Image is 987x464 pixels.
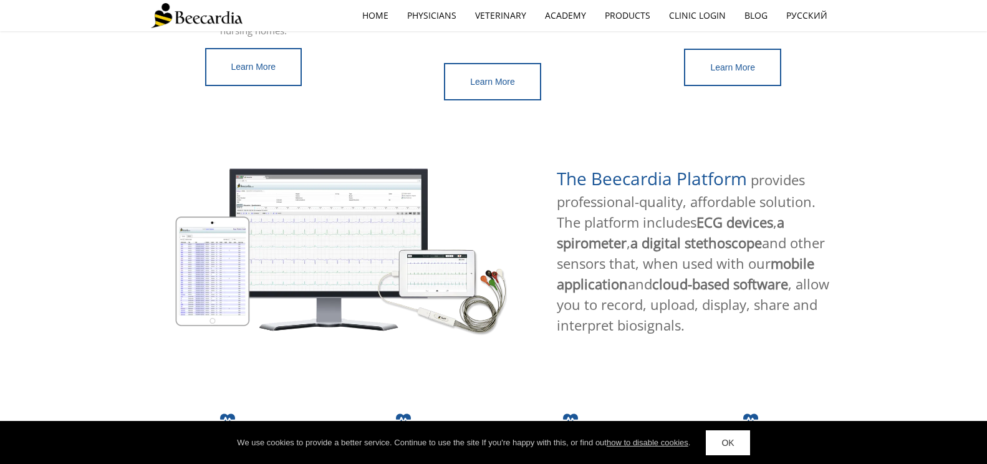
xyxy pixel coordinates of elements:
a: Русский [777,1,837,30]
a: OK [706,430,749,455]
a: Products [595,1,660,30]
a: Clinic Login [660,1,735,30]
a: Physicians [398,1,466,30]
span: cloud-based software [652,274,788,293]
a: Learn More [205,48,302,86]
span: Learn More [710,62,755,72]
span: ECG devices [696,213,773,231]
span: a spirometer [557,213,784,252]
span: mobile application [557,254,814,293]
span: provides professional-quality, affordable solution. The platform includes , , and other sensors t... [557,170,829,334]
span: a digital stethoscope [630,233,762,252]
a: Academy [536,1,595,30]
div: We use cookies to provide a better service. Continue to use the site If you're happy with this, o... [237,437,690,449]
a: Veterinary [466,1,536,30]
a: Learn More [444,63,541,101]
a: how to disable cookies [607,438,688,447]
a: Learn More [684,49,781,87]
span: Learn More [231,62,276,72]
span: Learn More [470,77,515,87]
img: Beecardia [151,3,243,28]
a: Blog [735,1,777,30]
a: home [353,1,398,30]
span: The Beecardia Platform [557,167,747,190]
